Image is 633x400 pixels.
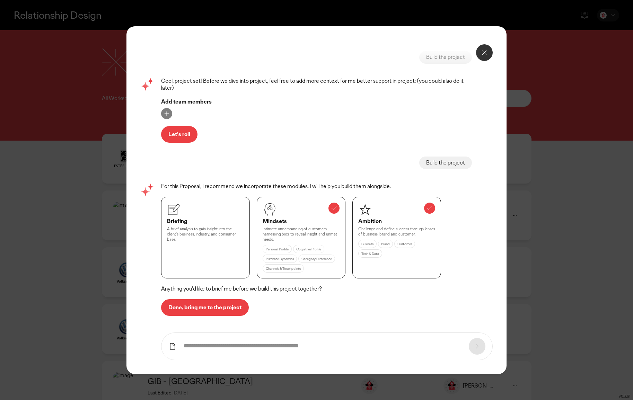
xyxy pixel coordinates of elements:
[161,98,212,105] strong: Add team members
[161,126,197,143] button: Let's roll
[263,203,276,216] img: mindsets.png
[168,305,241,310] p: Done, bring me to the project
[358,226,435,237] div: Challenge and define success through lenses of business, brand and customer.
[167,226,244,242] div: A brief analysis to gain insight into the client's business, industry, and consumer base.
[161,299,249,316] button: Done, bring me to the project
[426,54,465,61] div: Build the project
[358,240,377,248] div: Business
[168,132,190,137] p: Let's roll
[263,245,292,253] div: Personal Profile
[263,226,340,242] div: Intimate understanding of customers harnessing bsci. to reveal insight and unmet needs.
[293,245,324,253] div: Cognitive Profile
[161,285,472,292] div: Anything you'd like to brief me before we build this project together?
[263,264,304,273] div: Channels & Touchpoints
[378,240,393,248] div: Brand
[263,255,297,263] div: Purchase Dynamics
[167,203,181,216] img: briefing.png
[161,78,472,91] div: Cool, project set! Before we dive into project, feel free to add more context for me better suppo...
[298,255,335,263] div: Category Preference
[358,203,372,216] img: icon_ambitionW.png
[394,240,415,248] div: Customer
[167,218,244,225] div: Briefing
[358,218,435,225] div: Ambition
[263,218,340,225] div: Mindsets
[426,159,465,167] div: Build the project
[358,249,382,258] div: Tech & Data
[161,183,472,190] div: For this Proposal, I recommend we incorporate these modules. I will help you build them alongside.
